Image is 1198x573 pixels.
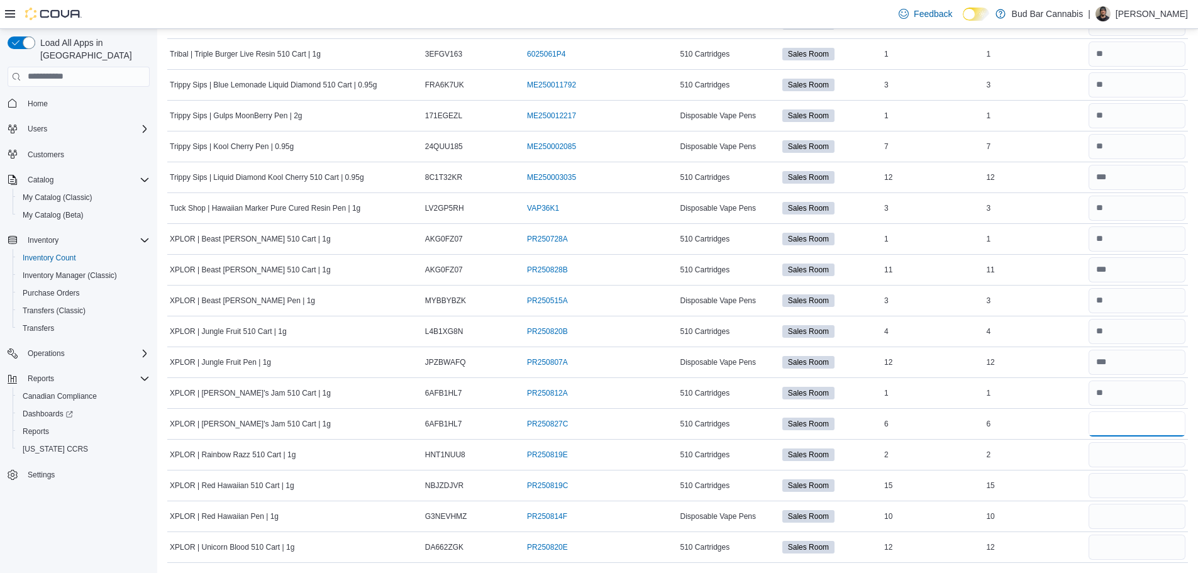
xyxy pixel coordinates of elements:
[23,306,86,316] span: Transfers (Classic)
[425,111,462,121] span: 171EGEZL
[170,265,331,275] span: XPLOR | Beast [PERSON_NAME] 510 Cart | 1g
[13,249,155,267] button: Inventory Count
[882,108,984,123] div: 1
[425,172,462,182] span: 8C1T32KR
[170,481,294,491] span: XPLOR | Red Hawaiian 510 Cart | 1g
[170,111,302,121] span: Trippy Sips | Gulps MoonBerry Pen | 2g
[425,388,462,398] span: 6AFB1HL7
[984,139,1085,154] div: 7
[18,442,150,457] span: Washington CCRS
[23,371,150,386] span: Reports
[680,265,729,275] span: 510 Cartridges
[882,262,984,277] div: 11
[984,201,1085,216] div: 3
[782,48,835,60] span: Sales Room
[882,416,984,431] div: 6
[680,80,729,90] span: 510 Cartridges
[782,264,835,276] span: Sales Room
[170,542,294,552] span: XPLOR | Unicorn Blood 510 Cart | 1g
[527,450,568,460] a: PR250819E
[963,8,989,21] input: Dark Mode
[425,542,463,552] span: DA662ZGK
[3,345,155,362] button: Operations
[425,481,463,491] span: NBJZDJVR
[13,302,155,320] button: Transfers (Classic)
[28,175,53,185] span: Catalog
[984,170,1085,185] div: 12
[527,511,567,521] a: PR250814F
[18,389,150,404] span: Canadian Compliance
[882,447,984,462] div: 2
[28,374,54,384] span: Reports
[13,423,155,440] button: Reports
[788,511,829,522] span: Sales Room
[914,8,952,20] span: Feedback
[782,387,835,399] span: Sales Room
[23,346,150,361] span: Operations
[13,284,155,302] button: Purchase Orders
[984,293,1085,308] div: 3
[13,320,155,337] button: Transfers
[170,234,331,244] span: XPLOR | Beast [PERSON_NAME] 510 Cart | 1g
[23,270,117,281] span: Inventory Manager (Classic)
[984,416,1085,431] div: 6
[13,267,155,284] button: Inventory Manager (Classic)
[23,391,97,401] span: Canadian Compliance
[788,387,829,399] span: Sales Room
[28,124,47,134] span: Users
[23,210,84,220] span: My Catalog (Beta)
[425,49,462,59] span: 3EFGV163
[782,140,835,153] span: Sales Room
[170,511,279,521] span: XPLOR | Red Hawaiian Pen | 1g
[984,355,1085,370] div: 12
[23,323,54,333] span: Transfers
[984,231,1085,247] div: 1
[18,406,78,421] a: Dashboards
[23,233,150,248] span: Inventory
[788,542,829,553] span: Sales Room
[23,192,92,203] span: My Catalog (Classic)
[28,470,55,480] span: Settings
[425,203,464,213] span: LV2GP5RH
[18,268,122,283] a: Inventory Manager (Classic)
[882,478,984,493] div: 15
[3,370,155,387] button: Reports
[782,510,835,523] span: Sales Room
[170,388,331,398] span: XPLOR | [PERSON_NAME]'s Jam 510 Cart | 1g
[35,36,150,62] span: Load All Apps in [GEOGRAPHIC_DATA]
[788,172,829,183] span: Sales Room
[882,77,984,92] div: 3
[788,203,829,214] span: Sales Room
[680,419,729,429] span: 510 Cartridges
[788,233,829,245] span: Sales Room
[23,121,150,136] span: Users
[782,541,835,554] span: Sales Room
[527,80,576,90] a: ME250011792
[527,172,576,182] a: ME250003035
[984,324,1085,339] div: 4
[18,190,150,205] span: My Catalog (Classic)
[680,49,729,59] span: 510 Cartridges
[18,208,89,223] a: My Catalog (Beta)
[23,467,150,482] span: Settings
[18,190,97,205] a: My Catalog (Classic)
[882,47,984,62] div: 1
[527,265,568,275] a: PR250828B
[680,172,729,182] span: 510 Cartridges
[788,357,829,368] span: Sales Room
[18,268,150,283] span: Inventory Manager (Classic)
[18,424,150,439] span: Reports
[782,202,835,214] span: Sales Room
[680,234,729,244] span: 510 Cartridges
[23,172,150,187] span: Catalog
[25,8,82,20] img: Cova
[984,47,1085,62] div: 1
[788,326,829,337] span: Sales Room
[18,303,150,318] span: Transfers (Classic)
[18,250,81,265] a: Inventory Count
[18,442,93,457] a: [US_STATE] CCRS
[788,48,829,60] span: Sales Room
[788,110,829,121] span: Sales Room
[894,1,957,26] a: Feedback
[527,234,568,244] a: PR250728A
